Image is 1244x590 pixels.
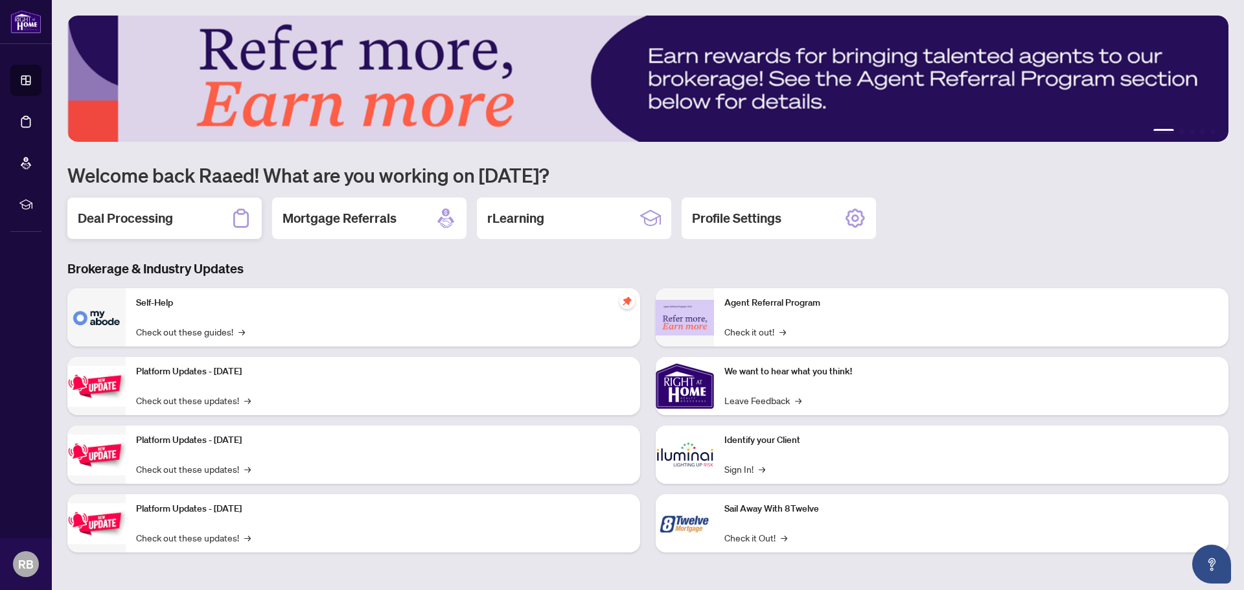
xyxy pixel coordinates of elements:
[136,365,630,379] p: Platform Updates - [DATE]
[759,462,765,476] span: →
[724,393,801,407] a: Leave Feedback→
[781,530,787,545] span: →
[244,530,251,545] span: →
[487,209,544,227] h2: rLearning
[724,433,1218,448] p: Identify your Client
[78,209,173,227] h2: Deal Processing
[656,425,714,484] img: Identify your Client
[136,462,251,476] a: Check out these updates!→
[238,324,245,339] span: →
[67,163,1228,187] h1: Welcome back Raaed! What are you working on [DATE]?
[136,530,251,545] a: Check out these updates!→
[1210,129,1215,134] button: 5
[724,324,786,339] a: Check it out!→
[136,296,630,310] p: Self-Help
[244,393,251,407] span: →
[136,502,630,516] p: Platform Updates - [DATE]
[1153,129,1174,134] button: 1
[656,300,714,335] img: Agent Referral Program
[619,293,635,309] span: pushpin
[724,296,1218,310] p: Agent Referral Program
[1200,129,1205,134] button: 4
[724,365,1218,379] p: We want to hear what you think!
[67,288,126,346] img: Self-Help
[724,530,787,545] a: Check it Out!→
[724,462,765,476] a: Sign In!→
[136,433,630,448] p: Platform Updates - [DATE]
[136,324,245,339] a: Check out these guides!→
[67,366,126,407] img: Platform Updates - July 21, 2025
[656,357,714,415] img: We want to hear what you think!
[779,324,786,339] span: →
[1190,129,1195,134] button: 3
[724,502,1218,516] p: Sail Away With 8Twelve
[18,555,34,573] span: RB
[67,503,126,544] img: Platform Updates - June 23, 2025
[795,393,801,407] span: →
[67,260,1228,278] h3: Brokerage & Industry Updates
[1179,129,1184,134] button: 2
[10,10,41,34] img: logo
[692,209,781,227] h2: Profile Settings
[282,209,397,227] h2: Mortgage Referrals
[67,16,1228,142] img: Slide 0
[656,494,714,552] img: Sail Away With 8Twelve
[67,435,126,475] img: Platform Updates - July 8, 2025
[1192,545,1231,584] button: Open asap
[244,462,251,476] span: →
[136,393,251,407] a: Check out these updates!→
